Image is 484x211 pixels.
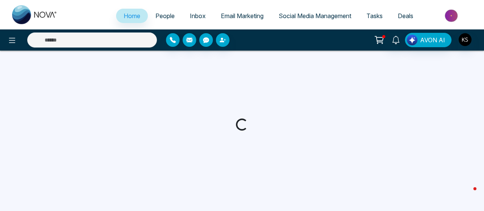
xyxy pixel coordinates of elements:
a: Deals [390,9,421,23]
img: Market-place.gif [425,7,479,24]
a: Tasks [359,9,390,23]
img: Lead Flow [407,35,417,45]
img: Nova CRM Logo [12,5,57,24]
img: User Avatar [459,33,472,46]
span: Home [124,12,140,20]
span: People [155,12,175,20]
a: Home [116,9,148,23]
span: Tasks [366,12,383,20]
iframe: Intercom live chat [458,185,476,203]
span: Deals [398,12,413,20]
a: Email Marketing [213,9,271,23]
a: People [148,9,182,23]
span: Email Marketing [221,12,264,20]
button: AVON AI [405,33,451,47]
a: Inbox [182,9,213,23]
span: Inbox [190,12,206,20]
a: Social Media Management [271,9,359,23]
span: Social Media Management [279,12,351,20]
span: AVON AI [420,35,445,45]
